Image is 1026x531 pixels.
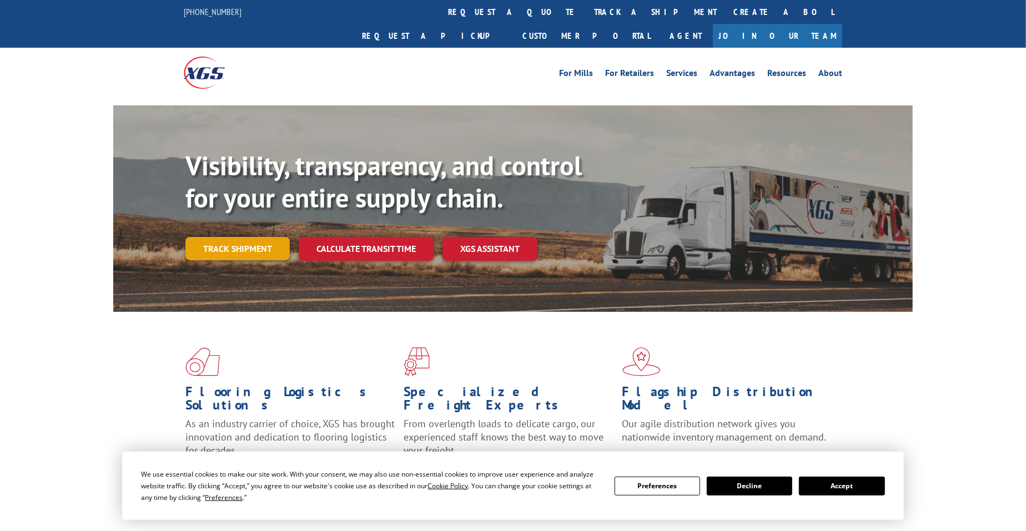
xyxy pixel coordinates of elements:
b: Visibility, transparency, and control for your entire supply chain. [185,148,582,215]
img: xgs-icon-focused-on-flooring-red [404,347,430,376]
h1: Flooring Logistics Solutions [185,385,395,417]
div: We use essential cookies to make our site work. With your consent, we may also use non-essential ... [141,468,601,503]
p: From overlength loads to delicate cargo, our experienced staff knows the best way to move your fr... [404,417,613,467]
a: Join Our Team [713,24,842,48]
a: For Retailers [605,69,654,81]
a: Agent [658,24,713,48]
a: Request a pickup [354,24,514,48]
a: Resources [767,69,806,81]
h1: Flagship Distribution Model [622,385,832,417]
a: Advantages [710,69,755,81]
a: [PHONE_NUMBER] [184,6,242,17]
a: About [818,69,842,81]
div: Cookie Consent Prompt [122,452,904,520]
button: Preferences [615,477,700,495]
button: Decline [707,477,792,495]
a: Services [666,69,697,81]
button: Accept [799,477,884,495]
h1: Specialized Freight Experts [404,385,613,417]
a: XGS ASSISTANT [442,237,537,261]
span: Cookie Policy [428,481,468,490]
img: xgs-icon-total-supply-chain-intelligence-red [185,347,220,376]
a: Track shipment [185,237,290,260]
a: Customer Portal [514,24,658,48]
span: Our agile distribution network gives you nationwide inventory management on demand. [622,417,827,443]
span: As an industry carrier of choice, XGS has brought innovation and dedication to flooring logistics... [185,417,395,457]
img: xgs-icon-flagship-distribution-model-red [622,347,661,376]
a: Calculate transit time [299,237,434,261]
span: Preferences [205,493,243,502]
a: For Mills [559,69,593,81]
